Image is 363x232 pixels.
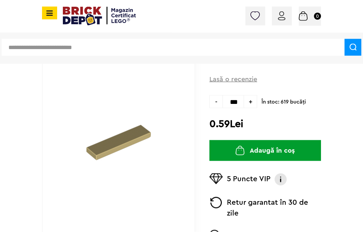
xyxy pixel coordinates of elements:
span: + [244,95,257,108]
img: Info VIP [274,173,287,186]
small: 0 [314,13,321,20]
h2: 0.59Lei [209,118,321,130]
span: Lasă o recenzie [209,75,257,84]
img: Puncte VIP [209,173,223,184]
span: - [209,95,223,108]
p: Retur garantat în 30 de zile [227,197,321,219]
img: Placă netedă 4 X 1 [86,110,151,175]
img: Returnare [209,197,223,208]
button: Adaugă în coș [209,140,321,161]
p: 5 Puncte VIP [227,173,271,186]
span: În stoc: 619 bucăţi [261,95,321,105]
